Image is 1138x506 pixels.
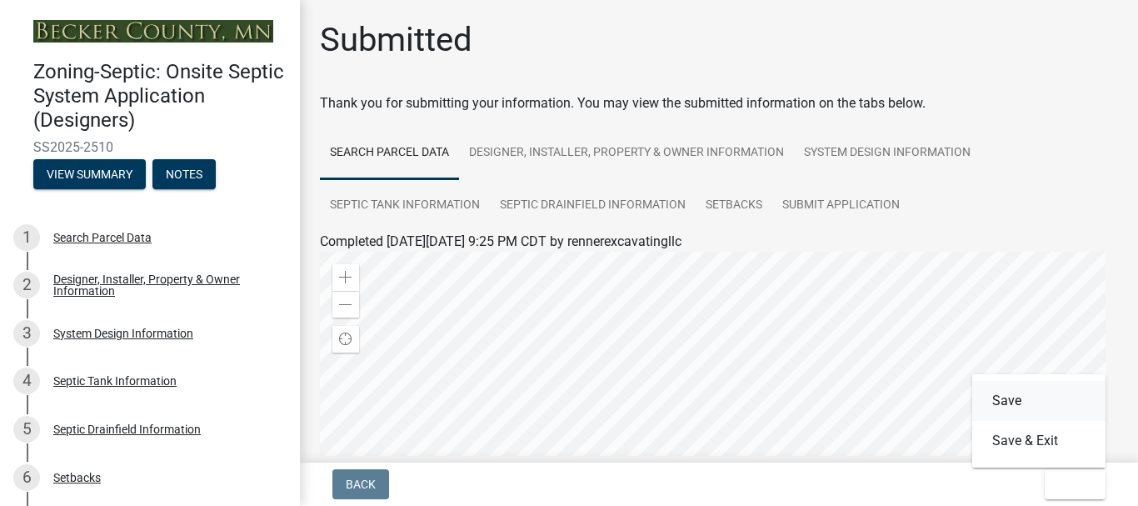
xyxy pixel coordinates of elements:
a: Setbacks [696,179,772,233]
button: Back [332,469,389,499]
div: 2 [13,272,40,298]
div: Zoom in [332,264,359,291]
button: View Summary [33,159,146,189]
div: System Design Information [53,328,193,339]
div: Search Parcel Data [53,232,152,243]
div: Exit [972,374,1106,468]
div: Designer, Installer, Property & Owner Information [53,273,273,297]
wm-modal-confirm: Notes [152,168,216,182]
button: Exit [1045,469,1106,499]
span: Back [346,478,376,491]
wm-modal-confirm: Summary [33,168,146,182]
button: Save & Exit [972,421,1106,461]
div: Find my location [332,326,359,353]
div: Septic Drainfield Information [53,423,201,435]
div: Septic Tank Information [53,375,177,387]
div: 1 [13,224,40,251]
a: System Design Information [794,127,981,180]
div: Thank you for submitting your information. You may view the submitted information on the tabs below. [320,93,1118,113]
h4: Zoning-Septic: Onsite Septic System Application (Designers) [33,60,287,132]
div: Zoom out [332,291,359,318]
a: Search Parcel Data [320,127,459,180]
a: Submit Application [772,179,910,233]
h1: Submitted [320,20,472,60]
img: Becker County, Minnesota [33,20,273,43]
span: SS2025-2510 [33,139,267,155]
a: Septic Drainfield Information [490,179,696,233]
div: 5 [13,416,40,443]
a: Septic Tank Information [320,179,490,233]
button: Notes [152,159,216,189]
a: Designer, Installer, Property & Owner Information [459,127,794,180]
button: Save [972,381,1106,421]
span: Completed [DATE][DATE] 9:25 PM CDT by rennerexcavatingllc [320,233,681,249]
div: 4 [13,368,40,394]
span: Exit [1058,478,1082,491]
div: 3 [13,320,40,347]
div: Setbacks [53,472,101,483]
div: 6 [13,464,40,491]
